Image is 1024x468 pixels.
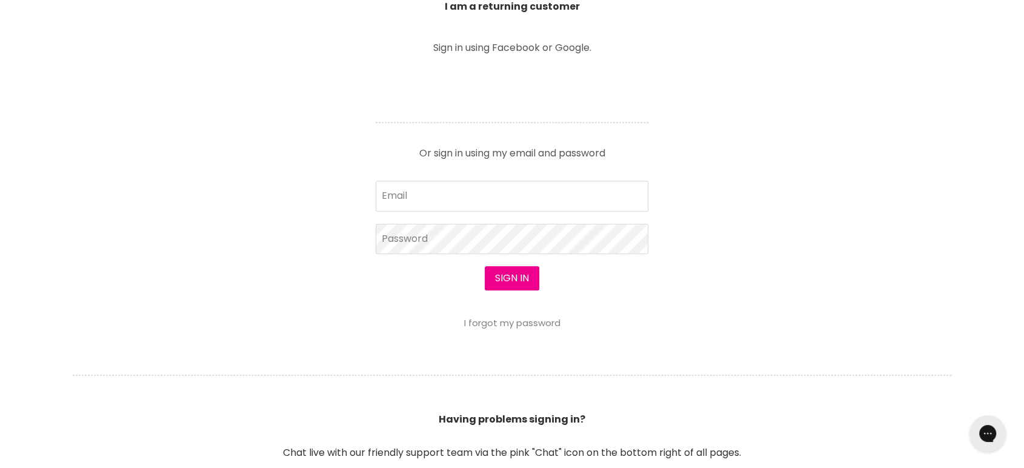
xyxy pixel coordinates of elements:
iframe: Gorgias live chat messenger [963,411,1012,456]
p: Or sign in using my email and password [376,139,648,158]
b: Having problems signing in? [439,412,585,426]
button: Sign in [485,266,539,290]
iframe: Social Login Buttons [376,70,648,103]
p: Sign in using Facebook or Google. [376,43,648,53]
a: I forgot my password [464,316,560,329]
